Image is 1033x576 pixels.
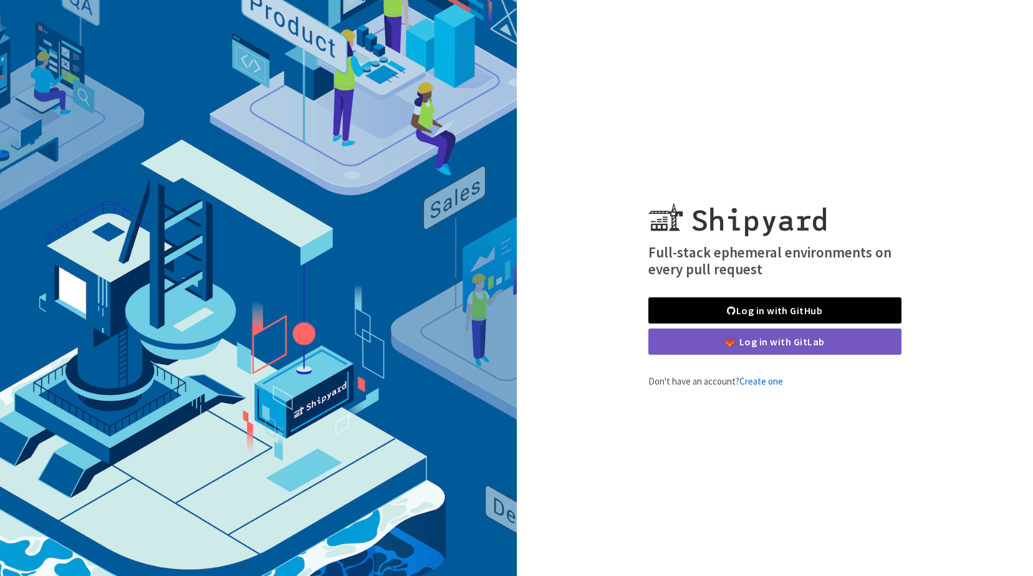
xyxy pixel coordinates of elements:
[648,188,826,236] img: Shipyard logo
[739,375,783,387] a: Create one
[648,244,901,278] h4: Full-stack ephemeral environments on every pull request
[725,337,734,347] img: gitlab-color.svg
[648,329,901,355] a: Log in with GitLab
[648,375,783,387] span: Don't have an account?
[648,297,901,324] a: Log in with GitHub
